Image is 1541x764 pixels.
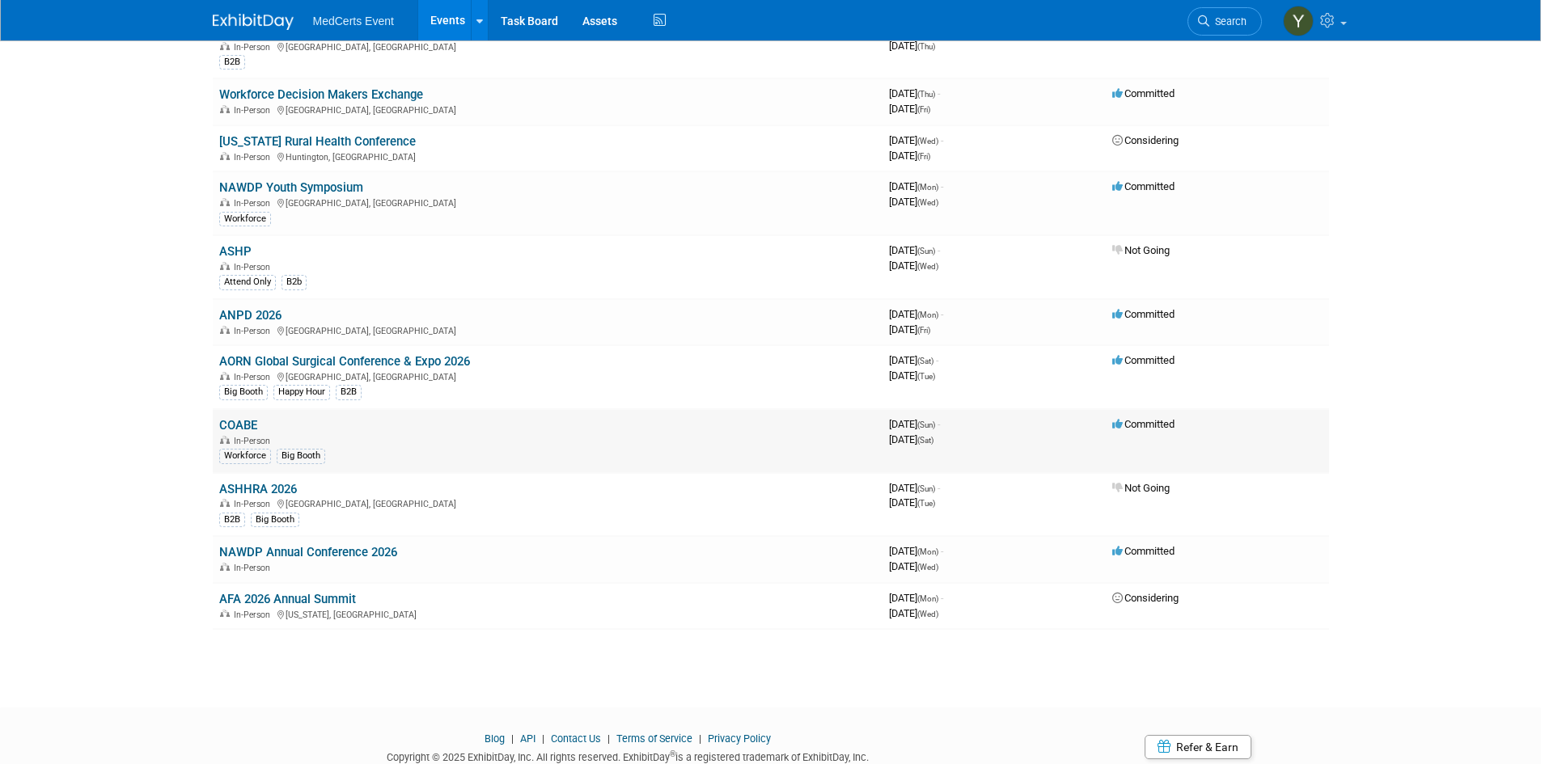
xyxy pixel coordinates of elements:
span: [DATE] [889,369,935,382]
img: In-Person Event [220,198,230,206]
img: In-Person Event [220,262,230,270]
span: (Thu) [917,42,935,51]
span: [DATE] [889,323,930,336]
div: [GEOGRAPHIC_DATA], [GEOGRAPHIC_DATA] [219,369,876,382]
span: [DATE] [889,607,938,619]
div: [GEOGRAPHIC_DATA], [GEOGRAPHIC_DATA] [219,496,876,509]
span: Committed [1112,87,1175,99]
img: In-Person Event [220,436,230,444]
img: In-Person Event [220,499,230,507]
span: Search [1209,15,1247,27]
div: Big Booth [277,449,325,463]
span: [DATE] [889,196,938,208]
span: [DATE] [889,180,943,192]
span: (Mon) [917,547,938,556]
span: [DATE] [889,418,940,430]
div: B2b [282,275,307,289]
span: (Fri) [917,326,930,335]
a: AORN Global Surgical Conference & Expo 2026 [219,354,470,369]
div: [GEOGRAPHIC_DATA], [GEOGRAPHIC_DATA] [219,103,876,116]
span: In-Person [234,152,275,163]
img: In-Person Event [220,326,230,334]
div: [GEOGRAPHIC_DATA], [GEOGRAPHIC_DATA] [219,323,876,336]
div: [US_STATE], [GEOGRAPHIC_DATA] [219,607,876,620]
a: ASHP [219,244,252,259]
span: [DATE] [889,134,943,146]
div: B2B [336,385,362,399]
img: In-Person Event [220,42,230,50]
span: (Thu) [917,90,935,99]
div: B2B [219,55,245,70]
span: Committed [1112,354,1175,366]
span: - [941,180,943,192]
a: Workforce Decision Makers Exchange [219,87,423,102]
span: Committed [1112,418,1175,430]
span: (Wed) [917,563,938,572]
span: MedCerts Event [313,15,394,27]
a: AFA 2026 Annual Summit [219,592,356,606]
span: [DATE] [889,482,940,494]
span: (Tue) [917,372,935,381]
span: [DATE] [889,103,930,115]
a: NAWDP Youth Symposium [219,180,363,195]
a: Privacy Policy [708,732,771,745]
span: | [603,732,614,745]
span: (Wed) [917,198,938,207]
div: Workforce [219,449,271,463]
span: Not Going [1112,482,1170,494]
span: - [941,308,943,320]
span: - [938,87,940,99]
span: (Mon) [917,183,938,192]
span: (Mon) [917,310,938,319]
span: [DATE] [889,354,938,366]
span: | [538,732,548,745]
sup: ® [670,749,675,758]
span: [DATE] [889,592,943,604]
a: [US_STATE] Rural Health Conference [219,134,416,149]
span: [DATE] [889,433,933,445]
span: (Wed) [917,262,938,271]
div: B2B [219,513,245,527]
div: [GEOGRAPHIC_DATA], [GEOGRAPHIC_DATA] [219,196,876,209]
span: (Wed) [917,610,938,618]
a: Contact Us [551,732,601,745]
img: In-Person Event [220,105,230,113]
span: - [941,545,943,557]
span: [DATE] [889,260,938,272]
span: (Fri) [917,152,930,161]
div: [GEOGRAPHIC_DATA], [GEOGRAPHIC_DATA] [219,40,876,53]
span: In-Person [234,42,275,53]
div: Big Booth [251,513,299,527]
a: NAWDP Annual Conference 2026 [219,545,397,559]
span: In-Person [234,563,275,573]
span: - [941,592,943,604]
a: Search [1188,7,1262,36]
span: [DATE] [889,40,935,52]
div: Attend Only [219,275,276,289]
img: In-Person Event [220,610,230,618]
span: In-Person [234,610,275,620]
img: In-Person Event [220,563,230,571]
span: (Sun) [917,484,935,493]
span: Committed [1112,545,1175,557]
span: [DATE] [889,545,943,557]
img: Yenexis Quintana [1283,6,1314,36]
div: Happy Hour [273,385,330,399]
a: ANPD 2026 [219,308,282,323]
span: - [938,482,940,494]
span: (Sun) [917,247,935,255]
span: (Sat) [917,436,933,445]
span: Not Going [1112,244,1170,256]
span: Considering [1112,134,1179,146]
a: Refer & Earn [1145,735,1251,759]
a: Blog [485,732,505,745]
span: | [695,732,705,745]
span: [DATE] [889,150,930,162]
span: In-Person [234,436,275,446]
span: - [938,244,940,256]
span: In-Person [234,262,275,272]
span: Committed [1112,308,1175,320]
span: (Sun) [917,420,935,429]
span: In-Person [234,499,275,509]
span: [DATE] [889,308,943,320]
